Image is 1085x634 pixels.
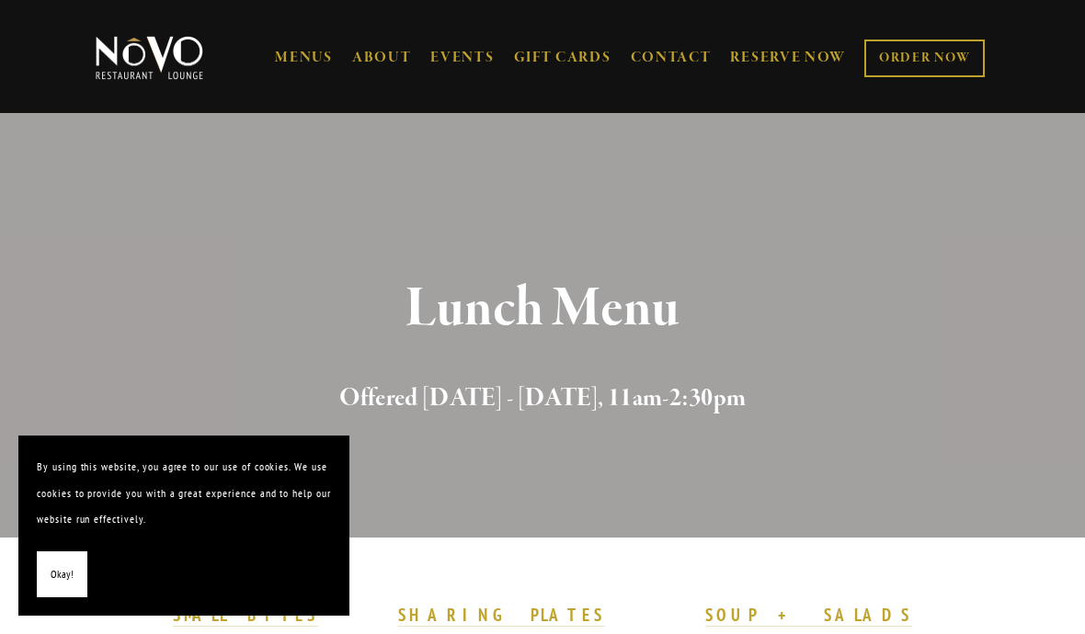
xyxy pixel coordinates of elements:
[120,279,966,339] h1: Lunch Menu
[352,49,412,67] a: ABOUT
[705,604,911,628] a: SOUP + SALADS
[430,49,494,67] a: EVENTS
[398,604,604,626] strong: SHARING PLATES
[275,49,333,67] a: MENUS
[864,40,985,77] a: ORDER NOW
[514,40,611,75] a: GIFT CARDS
[51,561,74,588] span: Okay!
[18,436,349,616] section: Cookie banner
[173,604,317,626] strong: SMALL BITES
[730,40,846,75] a: RESERVE NOW
[37,454,331,533] p: By using this website, you agree to our use of cookies. We use cookies to provide you with a grea...
[37,551,87,598] button: Okay!
[705,604,911,626] strong: SOUP + SALADS
[120,379,966,418] h2: Offered [DATE] - [DATE], 11am-2:30pm
[631,40,712,75] a: CONTACT
[398,604,604,628] a: SHARING PLATES
[92,35,207,81] img: Novo Restaurant &amp; Lounge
